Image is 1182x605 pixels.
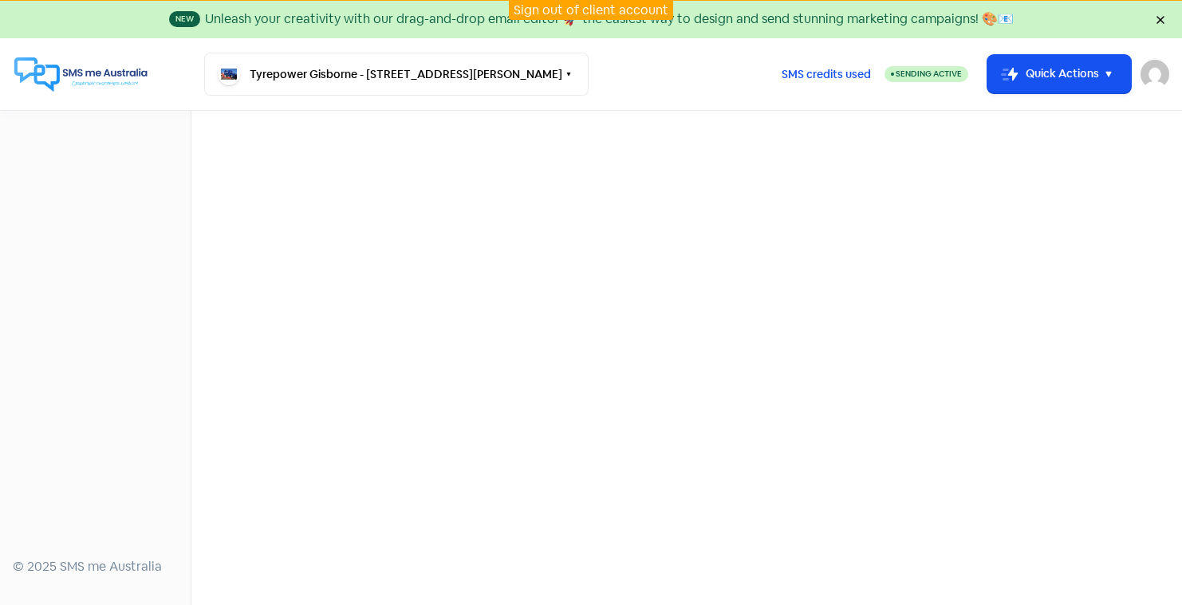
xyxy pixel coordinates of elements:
[1141,60,1169,88] img: User
[13,557,178,576] div: © 2025 SMS me Australia
[782,66,871,83] span: SMS credits used
[768,65,885,81] a: SMS credits used
[204,53,589,96] button: Tyrepower Gisborne - [STREET_ADDRESS][PERSON_NAME]
[514,2,668,18] a: Sign out of client account
[896,69,962,79] span: Sending Active
[987,55,1131,93] button: Quick Actions
[885,65,968,84] a: Sending Active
